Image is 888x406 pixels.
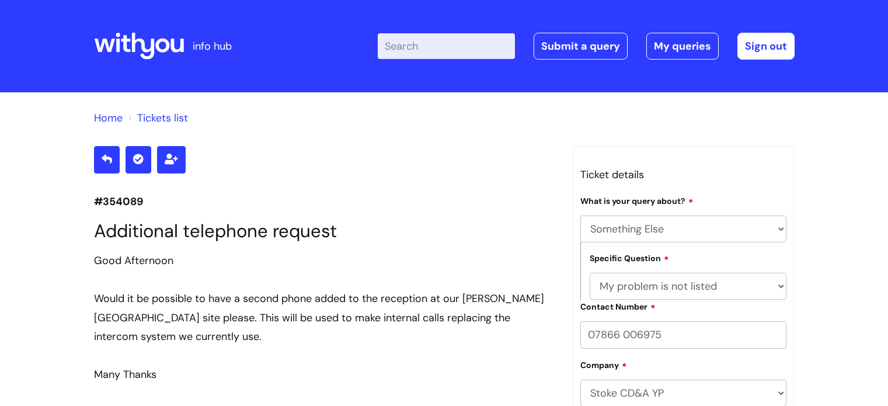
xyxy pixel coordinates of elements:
p: #354089 [94,192,555,211]
a: Home [94,111,123,125]
label: What is your query about? [580,195,694,206]
a: My queries [646,33,719,60]
div: Good Afternoon [94,251,555,270]
a: Submit a query [534,33,628,60]
p: info hub [193,37,232,55]
label: Company [580,359,627,370]
label: Contact Number [580,300,656,312]
div: Many Thanks [94,365,555,384]
li: Solution home [94,109,123,127]
label: Specific Question [590,252,669,263]
h1: Additional telephone request [94,220,555,242]
div: Would it be possible to have a second phone added to the reception at our [PERSON_NAME][GEOGRAPHI... [94,289,555,346]
a: Sign out [737,33,795,60]
a: Tickets list [137,111,188,125]
h3: Ticket details [580,165,787,184]
div: | - [378,33,795,60]
input: Search [378,33,515,59]
li: Tickets list [126,109,188,127]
